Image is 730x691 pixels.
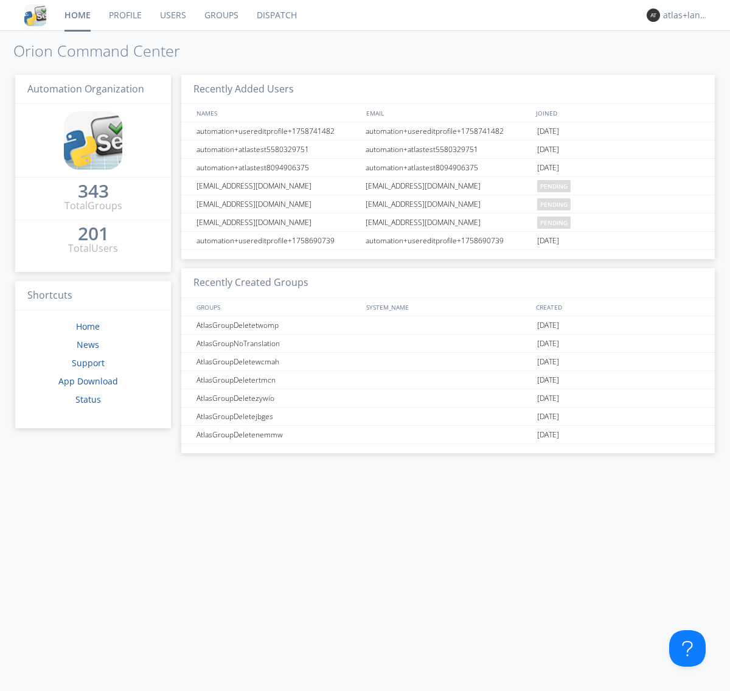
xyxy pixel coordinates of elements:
img: cddb5a64eb264b2086981ab96f4c1ba7 [64,111,122,170]
iframe: Toggle Customer Support [669,630,706,667]
div: automation+usereditprofile+1758690739 [193,232,362,249]
div: AtlasGroupDeletetwomp [193,316,362,334]
div: [EMAIL_ADDRESS][DOMAIN_NAME] [363,195,534,213]
span: [DATE] [537,426,559,444]
div: [EMAIL_ADDRESS][DOMAIN_NAME] [363,214,534,231]
a: News [77,339,99,350]
div: AtlasGroupDeletewcmah [193,353,362,370]
a: Status [75,394,101,405]
div: AtlasGroupDeletertmcn [193,371,362,389]
a: [EMAIL_ADDRESS][DOMAIN_NAME][EMAIL_ADDRESS][DOMAIN_NAME]pending [181,214,715,232]
img: 373638.png [647,9,660,22]
a: automation+atlastest8094906375automation+atlastest8094906375[DATE] [181,159,715,177]
span: [DATE] [537,122,559,141]
div: [EMAIL_ADDRESS][DOMAIN_NAME] [193,177,362,195]
div: AtlasGroupDeletejbges [193,408,362,425]
span: [DATE] [537,335,559,353]
h3: Recently Created Groups [181,268,715,298]
a: AtlasGroupDeletertmcn[DATE] [181,371,715,389]
div: Total Users [68,241,118,255]
div: NAMES [193,104,360,122]
a: [EMAIL_ADDRESS][DOMAIN_NAME][EMAIL_ADDRESS][DOMAIN_NAME]pending [181,177,715,195]
div: automation+usereditprofile+1758741482 [363,122,534,140]
span: pending [537,217,571,229]
div: automation+usereditprofile+1758690739 [363,232,534,249]
span: [DATE] [537,232,559,250]
a: AtlasGroupNoTranslation[DATE] [181,335,715,353]
a: 201 [78,227,109,241]
div: SYSTEM_NAME [363,298,533,316]
div: AtlasGroupDeletenemmw [193,426,362,443]
a: AtlasGroupDeletejbges[DATE] [181,408,715,426]
div: automation+usereditprofile+1758741482 [193,122,362,140]
a: 343 [78,185,109,199]
div: AtlasGroupDeletezywio [193,389,362,407]
div: Total Groups [64,199,122,213]
span: [DATE] [537,141,559,159]
h3: Shortcuts [15,281,171,311]
a: AtlasGroupDeletetwomp[DATE] [181,316,715,335]
a: App Download [58,375,118,387]
a: Home [76,321,100,332]
div: [EMAIL_ADDRESS][DOMAIN_NAME] [363,177,534,195]
span: [DATE] [537,316,559,335]
a: AtlasGroupDeletewcmah[DATE] [181,353,715,371]
img: cddb5a64eb264b2086981ab96f4c1ba7 [24,4,46,26]
div: automation+atlastest5580329751 [363,141,534,158]
a: automation+usereditprofile+1758741482automation+usereditprofile+1758741482[DATE] [181,122,715,141]
span: [DATE] [537,371,559,389]
a: automation+atlastest5580329751automation+atlastest5580329751[DATE] [181,141,715,159]
a: Support [72,357,105,369]
span: pending [537,198,571,210]
span: [DATE] [537,389,559,408]
div: JOINED [533,104,703,122]
a: AtlasGroupDeletezywio[DATE] [181,389,715,408]
a: [EMAIL_ADDRESS][DOMAIN_NAME][EMAIL_ADDRESS][DOMAIN_NAME]pending [181,195,715,214]
div: CREATED [533,298,703,316]
span: [DATE] [537,159,559,177]
div: GROUPS [193,298,360,316]
h3: Recently Added Users [181,75,715,105]
span: [DATE] [537,353,559,371]
a: AtlasGroupDeletenemmw[DATE] [181,426,715,444]
div: automation+atlastest8094906375 [363,159,534,176]
div: AtlasGroupNoTranslation [193,335,362,352]
div: [EMAIL_ADDRESS][DOMAIN_NAME] [193,195,362,213]
div: EMAIL [363,104,533,122]
span: pending [537,180,571,192]
div: 201 [78,227,109,240]
div: automation+atlastest8094906375 [193,159,362,176]
div: automation+atlastest5580329751 [193,141,362,158]
div: 343 [78,185,109,197]
div: [EMAIL_ADDRESS][DOMAIN_NAME] [193,214,362,231]
div: atlas+language+check [663,9,709,21]
a: automation+usereditprofile+1758690739automation+usereditprofile+1758690739[DATE] [181,232,715,250]
span: [DATE] [537,408,559,426]
span: Automation Organization [27,82,144,95]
